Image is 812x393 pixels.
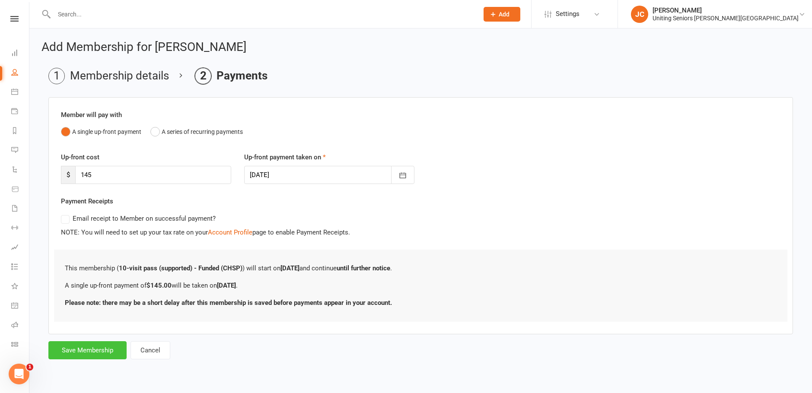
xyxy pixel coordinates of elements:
[244,152,326,162] label: Up-front payment taken on
[51,8,472,20] input: Search...
[65,280,777,291] p: A single up-front payment of will be taken on .
[653,14,799,22] div: Uniting Seniors [PERSON_NAME][GEOGRAPHIC_DATA]
[337,264,390,272] b: until further notice
[11,277,29,297] a: What's New
[556,4,580,24] span: Settings
[48,68,169,84] li: Membership details
[499,11,509,18] span: Add
[9,364,29,384] iframe: Intercom live chat
[61,213,216,224] label: Email receipt to Member on successful payment?
[41,41,800,54] h2: Add Membership for [PERSON_NAME]
[150,124,243,140] button: A series of recurring payments
[146,282,172,289] b: $145.00
[208,228,252,236] a: Account Profile
[61,227,780,238] div: NOTE: You will need to set up your tax rate on your page to enable Payment Receipts.
[65,299,392,307] b: Please note: there may be a short delay after this membership is saved before payments appear in ...
[119,264,242,272] b: 10-visit pass (supported) - Funded (CHSP)
[11,316,29,336] a: Roll call kiosk mode
[11,122,29,141] a: Reports
[131,341,170,359] button: Cancel
[61,152,99,162] label: Up-front cost
[61,110,122,120] label: Member will pay with
[61,196,113,206] label: Payment Receipts
[11,180,29,200] a: Product Sales
[48,341,127,359] button: Save Membership
[653,6,799,14] div: [PERSON_NAME]
[61,166,75,184] span: $
[631,6,648,23] div: JC
[280,264,299,272] b: [DATE]
[11,102,29,122] a: Payments
[195,68,267,84] li: Payments
[11,238,29,258] a: Assessments
[11,336,29,355] a: Class kiosk mode
[217,282,236,289] b: [DATE]
[11,63,29,83] a: People
[26,364,33,371] span: 1
[65,263,777,273] p: This membership ( ) will start on and continue .
[484,7,520,22] button: Add
[61,124,141,140] button: A single up-front payment
[11,44,29,63] a: Dashboard
[11,297,29,316] a: General attendance kiosk mode
[11,83,29,102] a: Calendar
